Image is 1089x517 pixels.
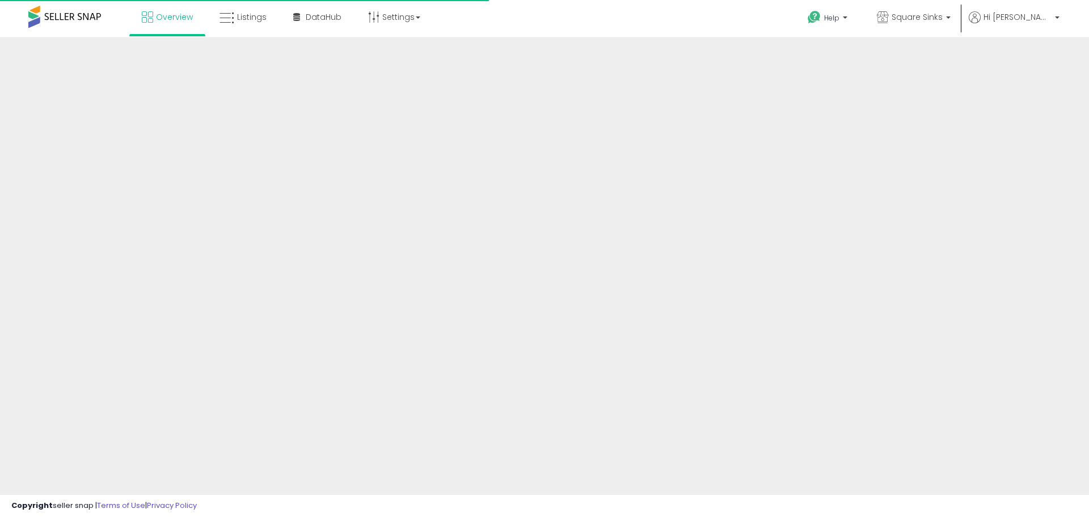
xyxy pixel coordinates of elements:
[237,11,267,23] span: Listings
[807,10,821,24] i: Get Help
[969,11,1060,37] a: Hi [PERSON_NAME]
[147,500,197,511] a: Privacy Policy
[892,11,943,23] span: Square Sinks
[824,13,839,23] span: Help
[984,11,1052,23] span: Hi [PERSON_NAME]
[306,11,341,23] span: DataHub
[156,11,193,23] span: Overview
[799,2,859,37] a: Help
[11,500,53,511] strong: Copyright
[11,501,197,511] div: seller snap | |
[97,500,145,511] a: Terms of Use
